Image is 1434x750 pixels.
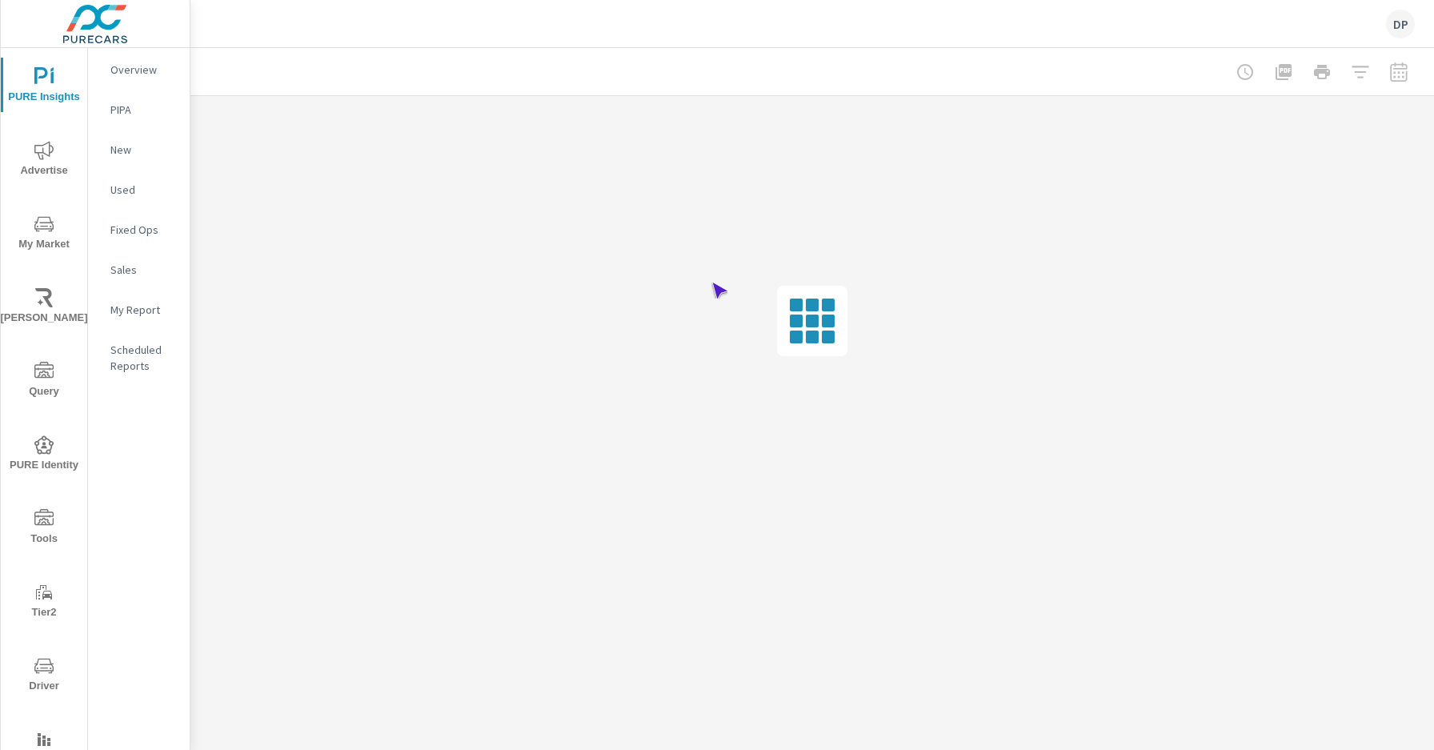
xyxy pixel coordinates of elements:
[110,342,177,374] p: Scheduled Reports
[88,298,190,322] div: My Report
[88,178,190,202] div: Used
[6,435,82,475] span: PURE Identity
[110,262,177,278] p: Sales
[6,141,82,180] span: Advertise
[1386,10,1415,38] div: DP
[6,656,82,696] span: Driver
[88,58,190,82] div: Overview
[88,138,190,162] div: New
[88,338,190,378] div: Scheduled Reports
[6,67,82,106] span: PURE Insights
[6,215,82,254] span: My Market
[6,583,82,622] span: Tier2
[110,62,177,78] p: Overview
[110,182,177,198] p: Used
[6,362,82,401] span: Query
[6,509,82,548] span: Tools
[110,102,177,118] p: PIPA
[110,302,177,318] p: My Report
[110,222,177,238] p: Fixed Ops
[88,258,190,282] div: Sales
[88,218,190,242] div: Fixed Ops
[88,98,190,122] div: PIPA
[6,288,82,327] span: [PERSON_NAME]
[110,142,177,158] p: New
